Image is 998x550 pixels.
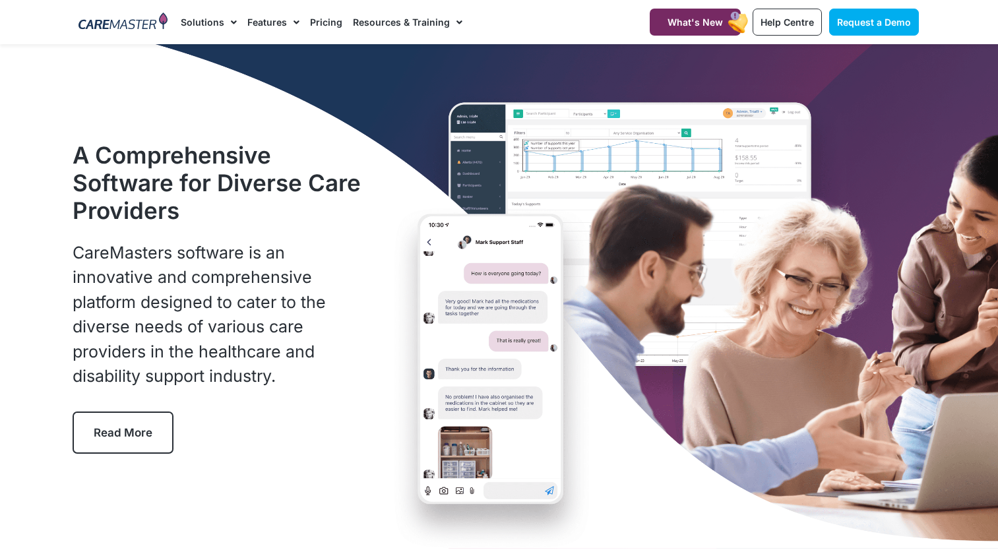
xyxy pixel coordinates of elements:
[668,16,723,28] span: What's New
[94,426,152,439] span: Read More
[829,9,919,36] a: Request a Demo
[753,9,822,36] a: Help Centre
[78,13,168,32] img: CareMaster Logo
[73,412,173,454] a: Read More
[73,141,369,224] h1: A Comprehensive Software for Diverse Care Providers
[837,16,911,28] span: Request a Demo
[761,16,814,28] span: Help Centre
[650,9,741,36] a: What's New
[73,241,369,389] p: CareMasters software is an innovative and comprehensive platform designed to cater to the diverse...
